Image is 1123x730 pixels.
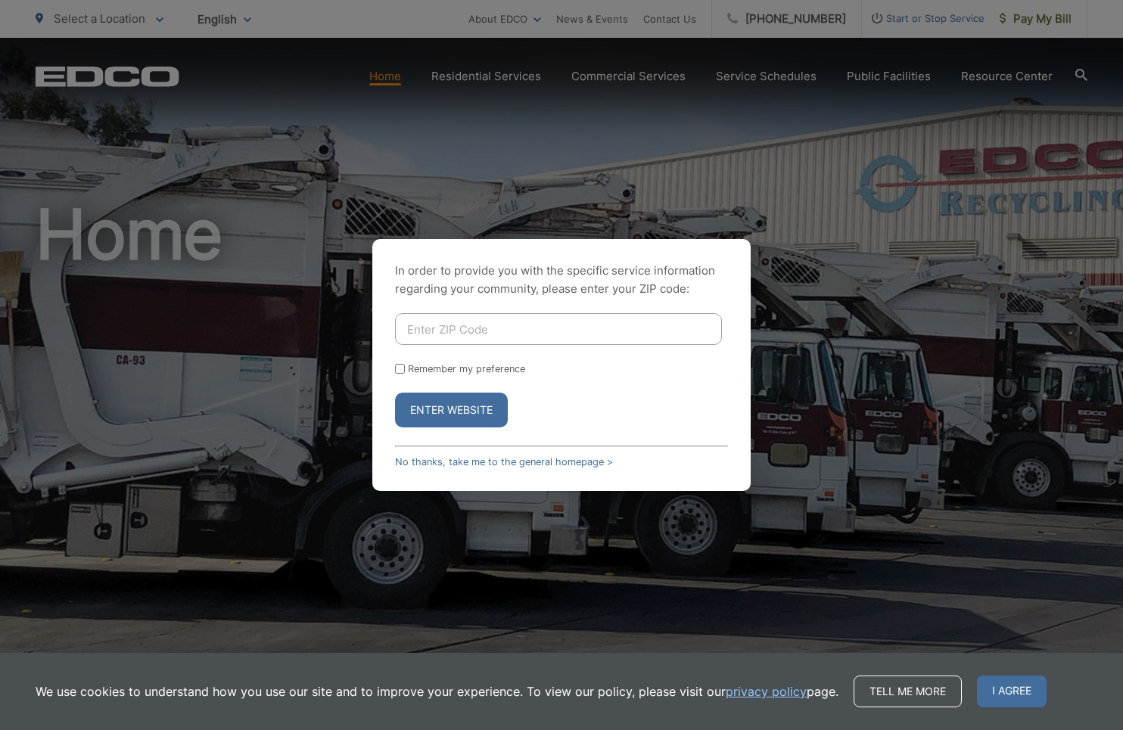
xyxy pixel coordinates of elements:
p: In order to provide you with the specific service information regarding your community, please en... [395,262,728,298]
a: privacy policy [726,682,807,700]
span: I agree [977,676,1047,707]
a: No thanks, take me to the general homepage > [395,456,613,468]
a: Tell me more [854,676,962,707]
button: Enter Website [395,393,508,427]
p: We use cookies to understand how you use our site and to improve your experience. To view our pol... [36,682,838,700]
label: Remember my preference [408,363,525,374]
input: Enter ZIP Code [395,313,722,345]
